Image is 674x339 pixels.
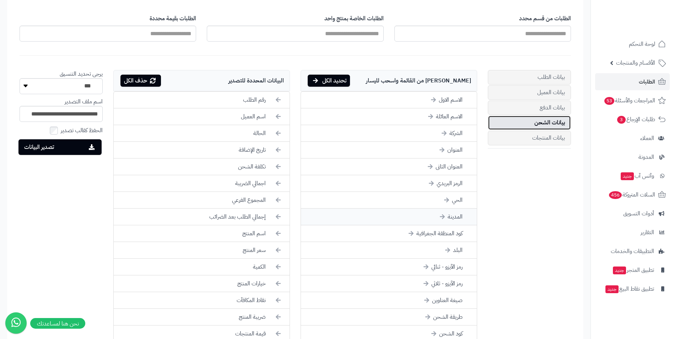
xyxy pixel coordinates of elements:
li: الحفظ كقالب تصدير [20,125,103,136]
span: العملاء [640,133,654,143]
a: بيانات الدفع [488,101,571,115]
li: اسم المنتج [114,225,290,242]
li: الحالة [114,125,290,142]
li: اسم ملف التصدير [20,98,103,122]
span: التقارير [641,227,654,237]
li: اسم العميل [114,108,290,125]
span: الطلبات [639,77,655,87]
button: تصدير البيانات [18,139,102,155]
a: لوحة التحكم [595,36,670,53]
span: أدوات التسويق [623,209,654,219]
span: تطبيق المتجر [612,265,654,275]
div: [PERSON_NAME] من القائمة واسحب لليسار [301,70,477,91]
span: جديد [605,285,619,293]
li: تكلفة الشحن [114,158,290,175]
a: العملاء [595,130,670,147]
span: السلات المتروكة [608,190,655,200]
span: لوحة التحكم [629,39,655,49]
span: المدونة [638,152,654,162]
span: التطبيقات والخدمات [611,246,654,256]
li: تاريخ الإضافة [114,142,290,158]
a: طلبات الإرجاع3 [595,111,670,128]
a: السلات المتروكة456 [595,186,670,203]
span: تطبيق نقاط البيع [605,284,654,294]
a: التقارير [595,224,670,241]
a: التطبيقات والخدمات [595,243,670,260]
li: العنوان [301,142,477,158]
li: كود المنطقة الجغرافية [301,225,477,242]
li: رمز الآيزو - ثلاثي [301,275,477,292]
li: سعر المنتج [114,242,290,259]
a: تطبيق نقاط البيعجديد [595,280,670,297]
a: تطبيق المتجرجديد [595,262,670,279]
span: 456 [609,191,622,199]
label: الطلبات الخاصة بمنتج واحد [207,15,383,23]
span: طلبات الإرجاع [616,114,655,124]
li: يرجى تحديد التنسيق [20,70,103,94]
li: الكمية [114,259,290,275]
div: حذف الكل [120,75,161,87]
li: طريقة الشحن [301,309,477,325]
li: رقم الطلب [114,92,290,108]
li: نقاط المكافآت [114,292,290,309]
li: الاسم العائلة [301,108,477,125]
li: إجمالي الطلب بعد الضرائب [114,209,290,225]
li: البلد [301,242,477,259]
label: الطلبات بقيمة محددة [20,15,196,23]
div: تحديد الكل [308,75,350,87]
a: المدونة [595,149,670,166]
span: 53 [604,97,614,105]
li: المدينة [301,209,477,225]
a: بيانات الطلب [488,70,571,85]
a: أدوات التسويق [595,205,670,222]
a: بيانات المنتجات [488,131,571,145]
li: خيارات المنتج [114,275,290,292]
span: 3 [617,116,626,124]
li: رمز الآيزو - ثنائي [301,259,477,275]
label: الطلبات من قسم محدد [394,15,571,23]
a: بيانات العميل [488,85,571,100]
li: الحي [301,192,477,209]
li: الرمز البريدي [301,175,477,192]
span: جديد [621,172,634,180]
img: logo-2.png [626,18,667,33]
span: الأقسام والمنتجات [616,58,655,68]
li: صيغة العناوين [301,292,477,309]
div: البيانات المحددة للتصدير [113,70,290,91]
span: المراجعات والأسئلة [604,96,655,106]
li: الاسم الاول [301,92,477,108]
span: جديد [613,267,626,274]
li: العنوان الثانى [301,158,477,175]
li: المجموع الفرعي [114,192,290,209]
a: المراجعات والأسئلة53 [595,92,670,109]
a: الطلبات [595,73,670,90]
a: وآتس آبجديد [595,167,670,184]
li: الشركة [301,125,477,142]
li: ضريبة المنتج [114,309,290,325]
span: وآتس آب [620,171,654,181]
li: اجمالي الضريبة [114,175,290,192]
a: بيانات الشحن [488,115,571,130]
